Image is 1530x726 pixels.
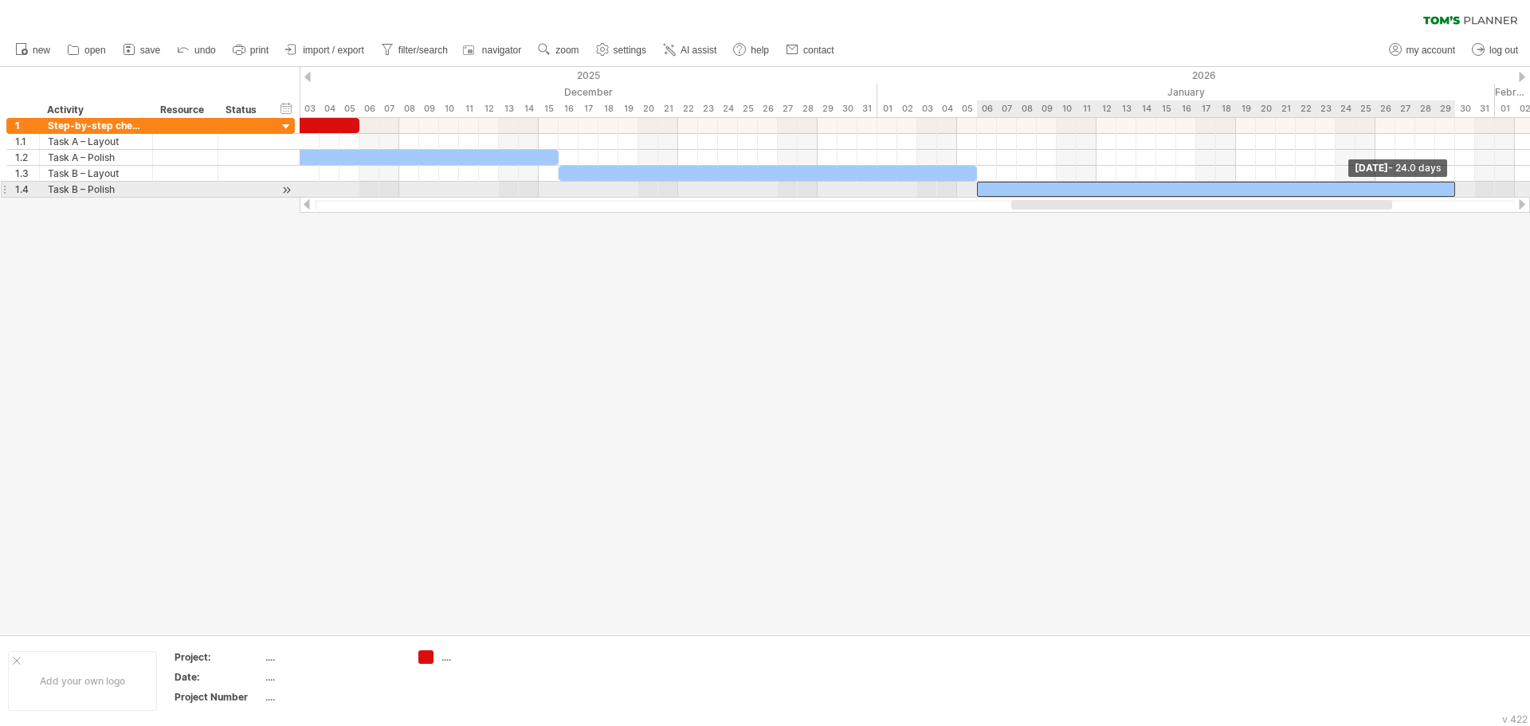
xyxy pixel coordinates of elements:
[751,45,769,56] span: help
[140,45,160,56] span: save
[461,40,526,61] a: navigator
[1415,100,1435,117] div: Wednesday, 28 January 2026
[419,100,439,117] div: Tuesday, 9 December 2025
[1017,100,1037,117] div: Thursday, 8 January 2026
[1495,100,1515,117] div: Sunday, 1 February 2026
[698,100,718,117] div: Tuesday, 23 December 2025
[798,100,818,117] div: Sunday, 28 December 2025
[782,40,839,61] a: contact
[1077,100,1096,117] div: Sunday, 11 January 2026
[614,45,646,56] span: settings
[1316,100,1336,117] div: Friday, 23 January 2026
[659,40,721,61] a: AI assist
[229,40,273,61] a: print
[398,45,448,56] span: filter/search
[48,182,144,197] div: Task B – Polish
[359,100,379,117] div: Saturday, 6 December 2025
[579,100,598,117] div: Wednesday, 17 December 2025
[1489,45,1518,56] span: log out
[539,100,559,117] div: Monday, 15 December 2025
[119,40,165,61] a: save
[638,100,658,117] div: Saturday, 20 December 2025
[279,182,294,198] div: scroll to activity
[598,100,618,117] div: Thursday, 18 December 2025
[260,84,877,100] div: December 2025
[1096,100,1116,117] div: Monday, 12 January 2026
[15,118,39,133] div: 1
[459,100,479,117] div: Thursday, 11 December 2025
[1256,100,1276,117] div: Tuesday, 20 January 2026
[399,100,419,117] div: Monday, 8 December 2025
[1336,100,1355,117] div: Saturday, 24 January 2026
[534,40,583,61] a: zoom
[15,134,39,149] div: 1.1
[15,166,39,181] div: 1.3
[63,40,111,61] a: open
[250,45,269,56] span: print
[559,100,579,117] div: Tuesday, 16 December 2025
[265,690,399,704] div: ....
[718,100,738,117] div: Wednesday, 24 December 2025
[48,150,144,165] div: Task A – Polish
[1276,100,1296,117] div: Wednesday, 21 January 2026
[320,100,339,117] div: Thursday, 4 December 2025
[479,100,499,117] div: Friday, 12 December 2025
[678,100,698,117] div: Monday, 22 December 2025
[265,650,399,664] div: ....
[175,690,262,704] div: Project Number
[618,100,638,117] div: Friday, 19 December 2025
[175,650,262,664] div: Project:
[48,118,144,133] div: Step-by-step checks
[917,100,937,117] div: Saturday, 3 January 2026
[15,150,39,165] div: 1.2
[729,40,774,61] a: help
[47,102,143,118] div: Activity
[1176,100,1196,117] div: Friday, 16 January 2026
[1385,40,1460,61] a: my account
[1502,713,1528,725] div: v 422
[1136,100,1156,117] div: Wednesday, 14 January 2026
[1355,100,1375,117] div: Sunday, 25 January 2026
[1057,100,1077,117] div: Saturday, 10 January 2026
[1348,159,1447,177] div: [DATE]
[803,45,834,56] span: contact
[265,670,399,684] div: ....
[1455,100,1475,117] div: Friday, 30 January 2026
[758,100,778,117] div: Friday, 26 December 2025
[1388,162,1441,174] span: - 24.0 days
[300,100,320,117] div: Wednesday, 3 December 2025
[1296,100,1316,117] div: Thursday, 22 January 2026
[681,45,716,56] span: AI assist
[439,100,459,117] div: Wednesday, 10 December 2025
[8,651,157,711] div: Add your own logo
[15,182,39,197] div: 1.4
[175,670,262,684] div: Date:
[303,45,364,56] span: import / export
[897,100,917,117] div: Friday, 2 January 2026
[281,40,369,61] a: import / export
[877,84,1495,100] div: January 2026
[778,100,798,117] div: Saturday, 27 December 2025
[194,45,216,56] span: undo
[555,45,579,56] span: zoom
[1116,100,1136,117] div: Tuesday, 13 January 2026
[1196,100,1216,117] div: Saturday, 17 January 2026
[1037,100,1057,117] div: Friday, 9 January 2026
[519,100,539,117] div: Sunday, 14 December 2025
[1216,100,1236,117] div: Sunday, 18 January 2026
[957,100,977,117] div: Monday, 5 January 2026
[482,45,521,56] span: navigator
[592,40,651,61] a: settings
[1236,100,1256,117] div: Monday, 19 January 2026
[339,100,359,117] div: Friday, 5 December 2025
[173,40,221,61] a: undo
[48,166,144,181] div: Task B – Layout
[857,100,877,117] div: Wednesday, 31 December 2025
[160,102,209,118] div: Resource
[937,100,957,117] div: Sunday, 4 January 2026
[658,100,678,117] div: Sunday, 21 December 2025
[1406,45,1455,56] span: my account
[1468,40,1523,61] a: log out
[84,45,106,56] span: open
[377,40,453,61] a: filter/search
